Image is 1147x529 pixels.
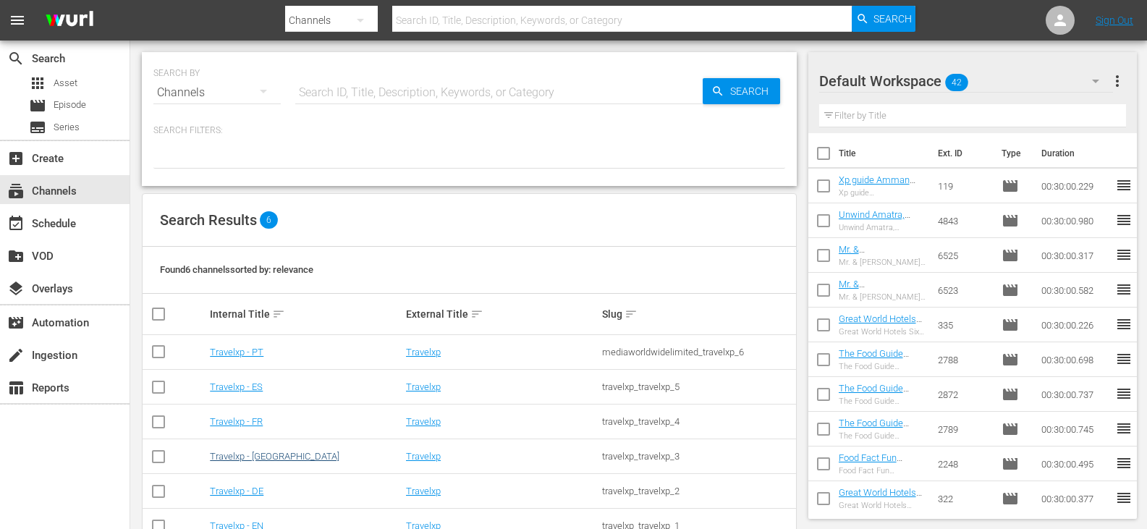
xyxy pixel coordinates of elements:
[406,347,441,357] a: Travelxp
[29,75,46,92] span: Asset
[7,347,25,364] span: Ingestion
[839,431,927,441] div: The Food Guide [GEOGRAPHIC_DATA], [GEOGRAPHIC_DATA]
[932,238,996,273] td: 6525
[1036,203,1115,238] td: 00:30:00.980
[1036,481,1115,516] td: 00:30:00.377
[1115,177,1133,194] span: reorder
[839,292,927,302] div: Mr. & [PERSON_NAME] on the Maharaja's Express Ep 1
[1036,447,1115,481] td: 00:30:00.495
[210,381,263,392] a: Travelxp - ES
[839,487,922,520] a: Great World Hotels [PERSON_NAME] Heritage (DU)
[932,447,996,481] td: 2248
[724,78,780,104] span: Search
[1109,72,1126,90] span: more_vert
[932,169,996,203] td: 119
[945,67,968,98] span: 42
[1002,351,1019,368] span: Episode
[1115,420,1133,437] span: reorder
[839,327,927,337] div: Great World Hotels Six Senses
[1115,281,1133,298] span: reorder
[406,305,598,323] div: External Title
[153,124,785,137] p: Search Filters:
[1036,273,1115,308] td: 00:30:00.582
[929,133,993,174] th: Ext. ID
[7,379,25,397] span: Reports
[602,486,794,496] div: travelxp_travelxp_2
[1002,282,1019,299] span: Episode
[54,76,77,90] span: Asset
[1036,342,1115,377] td: 00:30:00.698
[839,418,926,472] a: The Food Guide [GEOGRAPHIC_DATA], [GEOGRAPHIC_DATA](DU)
[1002,420,1019,438] span: Episode
[1096,14,1133,26] a: Sign Out
[839,174,915,196] a: Xp guide Amman (DU)
[1036,412,1115,447] td: 00:30:00.745
[932,273,996,308] td: 6523
[839,188,927,198] div: Xp guide [GEOGRAPHIC_DATA]
[160,211,257,229] span: Search Results
[602,347,794,357] div: mediaworldwidelimited_travelxp_6
[703,78,780,104] button: Search
[29,119,46,136] span: Series
[839,223,927,232] div: Unwind Amatra, [GEOGRAPHIC_DATA]
[1036,377,1115,412] td: 00:30:00.737
[839,244,920,287] a: Mr. & [PERSON_NAME] on the Maharaja's Express Ep 2 (DU)
[602,416,794,427] div: travelxp_travelxp_4
[272,308,285,321] span: sort
[1115,489,1133,507] span: reorder
[852,6,915,32] button: Search
[993,133,1033,174] th: Type
[210,451,339,462] a: Travelxp - [GEOGRAPHIC_DATA]
[839,258,927,267] div: Mr. & [PERSON_NAME] on the Maharaja's Express Ep 2
[602,305,794,323] div: Slug
[9,12,26,29] span: menu
[932,377,996,412] td: 2872
[1002,386,1019,403] span: Episode
[54,98,86,112] span: Episode
[839,209,926,242] a: Unwind Amatra, [GEOGRAPHIC_DATA] (DU)
[1036,238,1115,273] td: 00:30:00.317
[602,381,794,392] div: travelxp_travelxp_5
[839,362,927,371] div: The Food Guide [GEOGRAPHIC_DATA], [GEOGRAPHIC_DATA]
[1036,169,1115,203] td: 00:30:00.229
[54,120,80,135] span: Series
[470,308,483,321] span: sort
[932,203,996,238] td: 4843
[1002,316,1019,334] span: Episode
[210,416,263,427] a: Travelxp - FR
[7,150,25,167] span: Create
[1002,455,1019,473] span: Episode
[1115,246,1133,263] span: reorder
[1115,454,1133,472] span: reorder
[1115,385,1133,402] span: reorder
[406,486,441,496] a: Travelxp
[35,4,104,38] img: ans4CAIJ8jUAAAAAAAAAAAAAAAAAAAAAAAAgQb4GAAAAAAAAAAAAAAAAAAAAAAAAJMjXAAAAAAAAAAAAAAAAAAAAAAAAgAT5G...
[839,383,926,437] a: The Food Guide [GEOGRAPHIC_DATA], [GEOGRAPHIC_DATA] (DU)
[7,314,25,331] span: Automation
[932,342,996,377] td: 2788
[839,279,920,322] a: Mr. & [PERSON_NAME] on the Maharaja's Express Ep 1 (DU)
[873,6,912,32] span: Search
[210,347,263,357] a: Travelxp - PT
[160,264,313,275] span: Found 6 channels sorted by: relevance
[153,72,281,113] div: Channels
[839,313,922,335] a: Great World Hotels Six Senses (DU)
[839,133,930,174] th: Title
[7,280,25,297] span: Overlays
[7,50,25,67] span: Search
[839,501,927,510] div: Great World Hotels [PERSON_NAME] Heritage
[260,211,278,229] span: 6
[602,451,794,462] div: travelxp_travelxp_3
[1115,350,1133,368] span: reorder
[839,452,926,507] a: Food Fact Fun [GEOGRAPHIC_DATA], [GEOGRAPHIC_DATA] (DU)
[406,451,441,462] a: Travelxp
[1002,177,1019,195] span: Episode
[839,348,926,402] a: The Food Guide [GEOGRAPHIC_DATA], [GEOGRAPHIC_DATA] (DU)
[1033,133,1120,174] th: Duration
[29,97,46,114] span: Episode
[932,308,996,342] td: 335
[210,305,402,323] div: Internal Title
[1115,211,1133,229] span: reorder
[819,61,1114,101] div: Default Workspace
[1002,212,1019,229] span: Episode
